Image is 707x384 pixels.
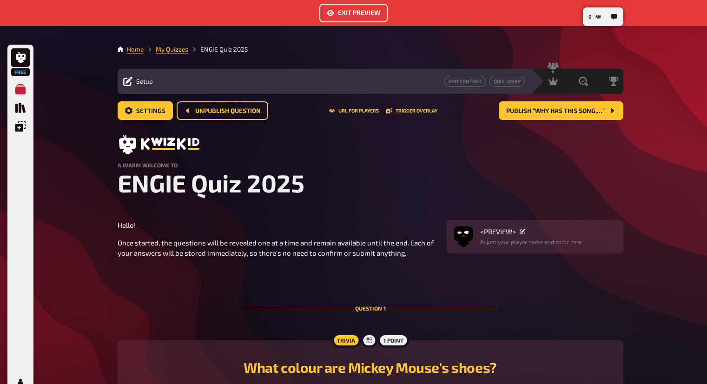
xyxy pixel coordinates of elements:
[11,80,30,99] a: Meine Quizze
[244,282,497,335] div: Question 1
[188,45,248,54] li: ENGIE Quiz 2025
[136,78,153,85] span: Setup
[454,227,473,246] button: Avatar
[118,162,623,168] h4: A warm welcome to
[136,108,165,114] span: Settings
[386,108,437,113] button: Trigger Overlay
[12,69,29,75] span: Free
[319,4,388,22] button: Exit Preview
[129,359,612,376] h2: What colour are Mickey Mouse's shoes?
[444,76,486,87] button: Edit Content
[331,333,361,348] div: Trivia
[127,46,144,53] a: Home
[506,108,605,114] span: Publish “Why has this song,…”
[11,99,30,117] a: Quiz Sammlung
[177,101,268,120] button: Unpublish question
[118,168,623,198] h1: ENGIE Quiz 2025
[329,108,379,113] button: URL for players
[489,76,525,87] button: Quiz Lobby
[480,227,516,236] span: <PREVIEW>
[454,225,473,243] img: Avatar
[319,10,388,18] a: Exit Preview
[480,238,583,246] p: Adjust your player name and color here.
[118,221,136,229] span: Hello!
[499,101,623,120] button: Publish “Why has this song,…”
[118,238,435,258] span: Once started, the questions will be revealed one at a time and remain available until the end. Ea...
[11,117,30,136] a: Einblendungen
[378,333,409,348] div: 1 point
[585,9,605,24] button: 0
[156,46,188,53] a: My Quizzes
[127,45,144,54] li: Home
[195,108,261,114] span: Unpublish question
[144,45,188,54] li: My Quizzes
[118,101,173,120] button: Settings
[588,14,592,20] span: 0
